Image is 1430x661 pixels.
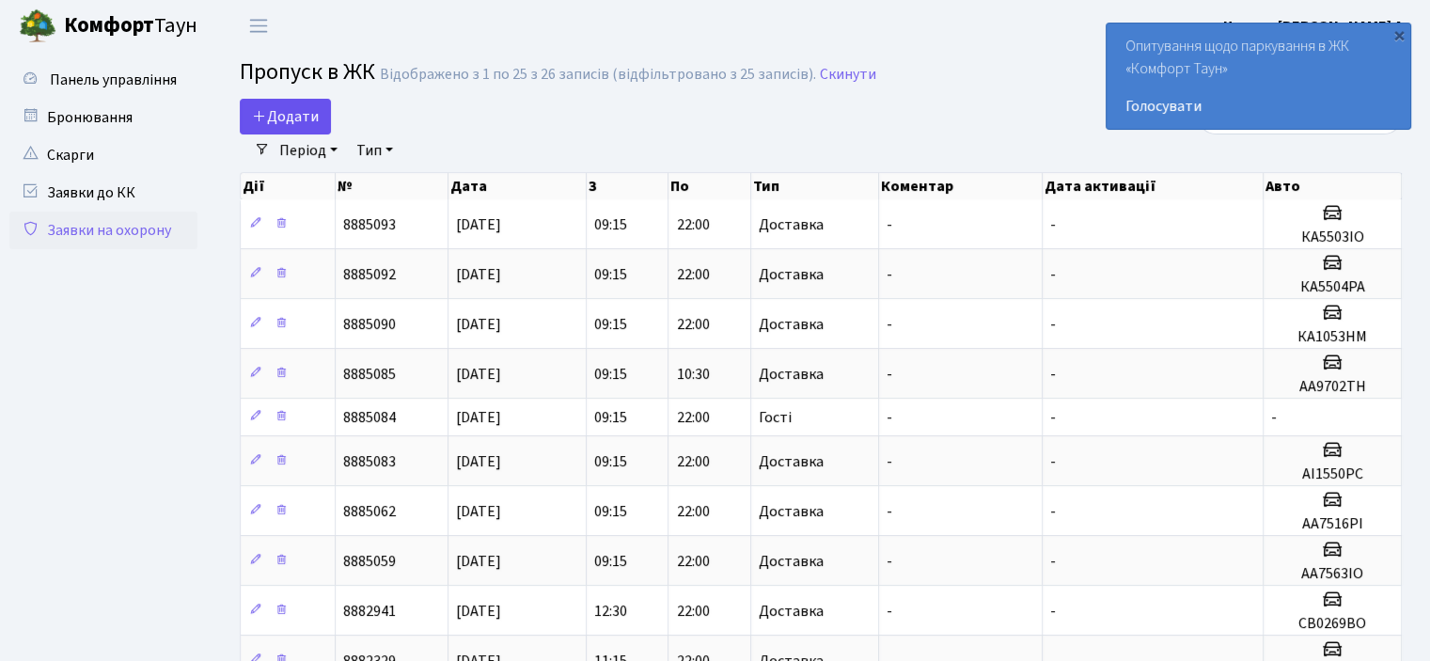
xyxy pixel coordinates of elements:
span: 09:15 [594,407,627,428]
th: Авто [1264,173,1402,199]
a: Заявки на охорону [9,212,197,249]
span: 22:00 [676,214,709,235]
span: Доставка [759,554,824,569]
span: Додати [252,106,319,127]
span: 10:30 [676,364,709,385]
span: 8885093 [343,214,396,235]
span: Гості [759,410,792,425]
h5: АА7563ІО [1271,565,1393,583]
h5: СВ0269ВО [1271,615,1393,633]
a: Голосувати [1125,95,1391,118]
span: 22:00 [676,601,709,622]
h5: АА9702ТН [1271,378,1393,396]
span: - [1050,264,1056,285]
div: Опитування щодо паркування в ЖК «Комфорт Таун» [1107,24,1410,129]
span: - [1050,501,1056,522]
span: 22:00 [676,451,709,472]
a: Панель управління [9,61,197,99]
div: Відображено з 1 по 25 з 26 записів (відфільтровано з 25 записів). [380,66,816,84]
span: - [887,214,892,235]
div: × [1390,25,1408,44]
span: - [1050,451,1056,472]
span: - [1050,407,1056,428]
button: Переключити навігацію [235,10,282,41]
span: 09:15 [594,314,627,335]
span: 22:00 [676,551,709,572]
span: 09:15 [594,551,627,572]
span: Панель управління [50,70,177,90]
th: Дії [241,173,336,199]
span: [DATE] [456,214,501,235]
th: Дата [448,173,587,199]
span: 8885083 [343,451,396,472]
span: - [1050,601,1056,622]
span: 09:15 [594,451,627,472]
span: 09:15 [594,501,627,522]
th: З [587,173,668,199]
span: 8885090 [343,314,396,335]
span: 22:00 [676,501,709,522]
h5: КА5504РА [1271,278,1393,296]
a: Період [272,134,345,166]
span: - [887,264,892,285]
span: [DATE] [456,551,501,572]
span: 22:00 [676,264,709,285]
span: - [887,501,892,522]
span: Доставка [759,504,824,519]
span: Доставка [759,217,824,232]
span: 8885059 [343,551,396,572]
span: Доставка [759,604,824,619]
th: Тип [751,173,879,199]
a: Скарги [9,136,197,174]
span: Доставка [759,317,824,332]
span: - [887,551,892,572]
th: Дата активації [1043,173,1264,199]
span: 8885085 [343,364,396,385]
span: 8882941 [343,601,396,622]
span: - [1050,551,1056,572]
b: Комфорт [64,10,154,40]
b: Цитрус [PERSON_NAME] А. [1223,16,1407,37]
a: Бронювання [9,99,197,136]
span: 09:15 [594,364,627,385]
span: [DATE] [456,601,501,622]
h5: АІ1550РС [1271,465,1393,483]
span: 22:00 [676,407,709,428]
span: [DATE] [456,364,501,385]
span: 09:15 [594,264,627,285]
span: - [887,364,892,385]
span: Пропуск в ЖК [240,55,375,88]
span: 09:15 [594,214,627,235]
a: Додати [240,99,331,134]
span: - [1050,214,1056,235]
span: Доставка [759,267,824,282]
span: Доставка [759,367,824,382]
span: - [887,601,892,622]
a: Заявки до КК [9,174,197,212]
h5: КА5503ІО [1271,228,1393,246]
span: Таун [64,10,197,42]
span: 22:00 [676,314,709,335]
a: Тип [349,134,401,166]
img: logo.png [19,8,56,45]
th: Коментар [879,173,1043,199]
span: - [887,451,892,472]
span: 8885092 [343,264,396,285]
span: Доставка [759,454,824,469]
th: По [668,173,750,199]
a: Цитрус [PERSON_NAME] А. [1223,15,1407,38]
a: Скинути [820,66,876,84]
h5: КА1053НМ [1271,328,1393,346]
span: [DATE] [456,314,501,335]
span: - [1050,364,1056,385]
span: [DATE] [456,451,501,472]
span: - [1271,407,1277,428]
h5: АА7516PI [1271,515,1393,533]
span: 12:30 [594,601,627,622]
span: [DATE] [456,264,501,285]
span: 8885062 [343,501,396,522]
span: - [887,314,892,335]
span: [DATE] [456,501,501,522]
span: [DATE] [456,407,501,428]
span: - [887,407,892,428]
